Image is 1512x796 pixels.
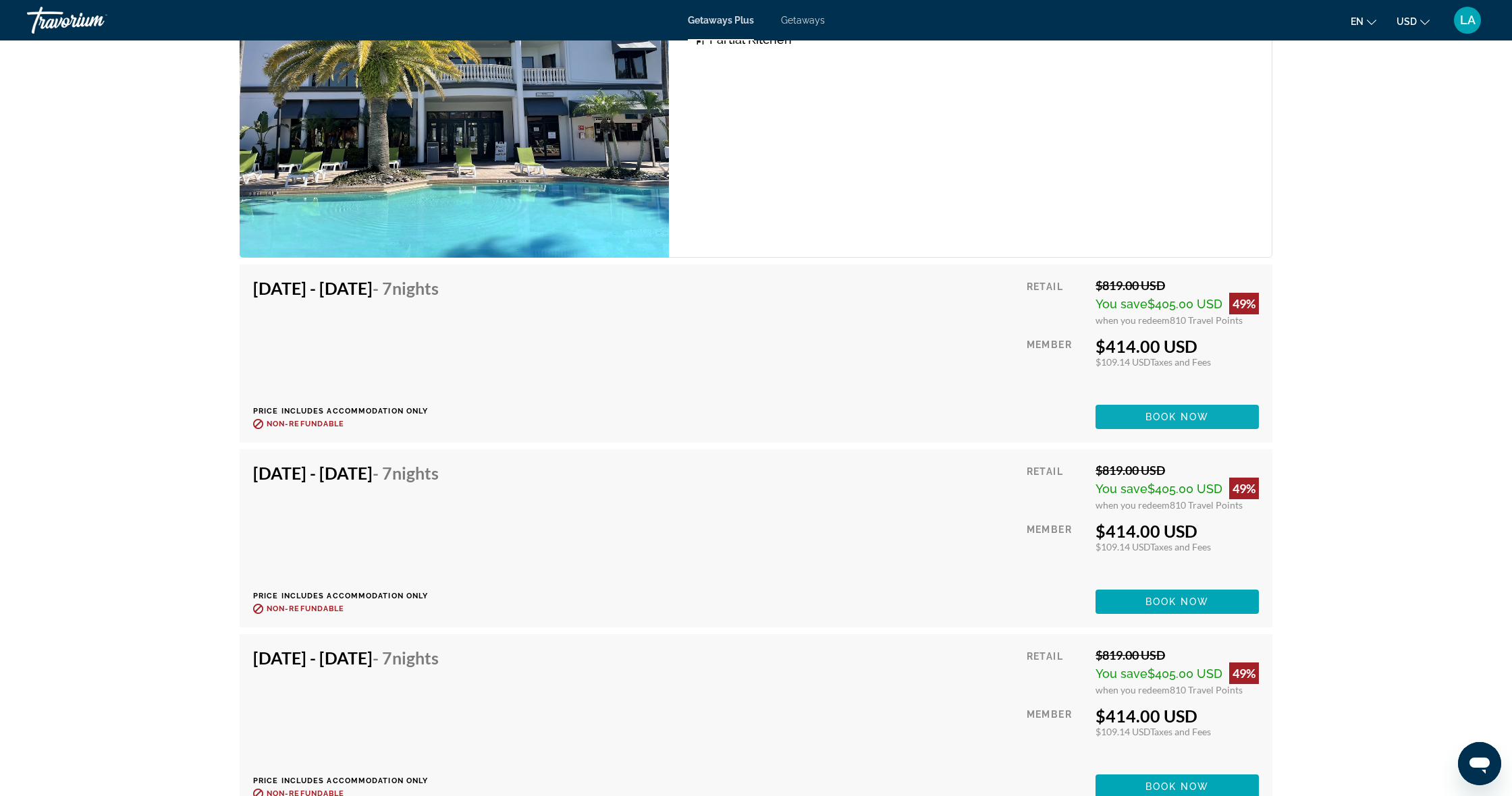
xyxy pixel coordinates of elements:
span: - 7 [373,278,439,298]
div: 49% [1229,662,1259,684]
span: LA [1460,13,1476,27]
span: en [1351,16,1363,27]
div: $109.14 USD [1096,356,1259,368]
span: Nights [392,463,439,483]
span: Book now [1145,596,1210,607]
span: Taxes and Fees [1150,356,1211,368]
div: 49% [1229,478,1259,499]
div: $109.14 USD [1096,541,1259,552]
span: Non-refundable [267,604,344,613]
span: Non-refundable [267,420,344,428]
span: Book now [1145,411,1210,422]
a: Travorium [27,3,162,38]
h4: [DATE] - [DATE] [253,278,439,298]
div: Member [1027,706,1085,764]
p: Price includes accommodation only [253,776,449,785]
span: - 7 [373,648,439,668]
span: when you redeem [1096,499,1170,511]
div: $819.00 USD [1096,278,1259,293]
span: You save [1096,482,1147,496]
button: Change language [1351,11,1376,31]
div: Member [1027,521,1085,579]
span: Nights [392,648,439,668]
p: Price includes accommodation only [253,592,449,600]
span: Nights [392,278,439,298]
div: Retail [1027,463,1085,511]
h4: [DATE] - [DATE] [253,463,439,483]
iframe: Button to launch messaging window [1458,742,1501,785]
span: when you redeem [1096,684,1170,695]
span: 810 Travel Points [1170,314,1243,326]
span: $405.00 USD [1147,666,1222,681]
p: Price includes accommodation only [253,407,449,416]
div: 49% [1229,293,1259,314]
span: You save [1096,297,1147,311]
a: Getaways Plus [688,15,754,26]
div: $109.14 USD [1096,726,1259,737]
span: 810 Travel Points [1170,499,1243,511]
div: $414.00 USD [1096,521,1259,541]
button: Book now [1096,590,1259,614]
div: $414.00 USD [1096,706,1259,726]
span: You save [1096,666,1147,681]
span: 810 Travel Points [1170,684,1243,695]
a: Getaways [781,15,825,26]
span: Book now [1145,781,1210,792]
span: Taxes and Fees [1150,541,1211,552]
span: - 7 [373,463,439,483]
button: User Menu [1450,6,1485,34]
div: Retail [1027,278,1085,326]
h4: [DATE] - [DATE] [253,648,439,668]
div: Retail [1027,648,1085,695]
span: USD [1397,16,1417,27]
div: $819.00 USD [1096,463,1259,478]
button: Book now [1096,405,1259,429]
span: $405.00 USD [1147,482,1222,496]
span: Taxes and Fees [1150,726,1211,737]
span: when you redeem [1096,314,1170,326]
button: Change currency [1397,11,1430,31]
div: $414.00 USD [1096,336,1259,356]
span: $405.00 USD [1147,297,1222,311]
div: $819.00 USD [1096,648,1259,662]
div: Member [1027,336,1085,395]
